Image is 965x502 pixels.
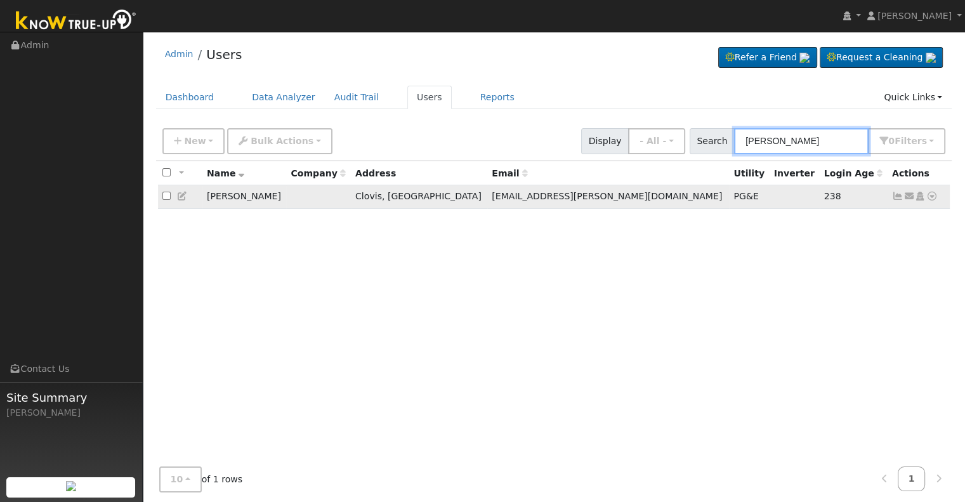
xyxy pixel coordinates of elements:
button: Bulk Actions [227,128,332,154]
span: Display [581,128,629,154]
a: Request a Cleaning [820,47,943,69]
a: Reports [471,86,524,109]
span: [EMAIL_ADDRESS][PERSON_NAME][DOMAIN_NAME] [492,191,722,201]
span: PG&E [733,191,758,201]
span: Name [207,168,244,178]
span: 10 [171,474,183,484]
button: 0Filters [868,128,945,154]
a: Data Analyzer [242,86,325,109]
span: New [184,136,206,146]
a: Users [407,86,452,109]
div: Actions [892,167,945,180]
img: retrieve [799,53,810,63]
a: 1 [898,466,926,491]
a: bparker@quiring.com [903,190,915,203]
div: Utility [733,167,765,180]
img: retrieve [66,481,76,491]
button: 10 [159,466,202,492]
a: Edit User [177,191,188,201]
a: Audit Trail [325,86,388,109]
div: Inverter [774,167,815,180]
span: Filter [895,136,927,146]
a: Users [206,47,242,62]
span: of 1 rows [159,466,243,492]
a: Show Graph [892,191,903,201]
input: Search [734,128,869,154]
div: [PERSON_NAME] [6,406,136,419]
button: New [162,128,225,154]
div: Address [355,167,483,180]
button: - All - [628,128,685,154]
a: Admin [165,49,194,59]
span: 01/27/2025 3:59:29 PM [824,191,841,201]
a: Refer a Friend [718,47,817,69]
a: Quick Links [874,86,952,109]
span: Email [492,168,527,178]
td: [PERSON_NAME] [202,185,286,209]
span: Site Summary [6,389,136,406]
span: Company name [291,168,345,178]
a: Dashboard [156,86,224,109]
td: Clovis, [GEOGRAPHIC_DATA] [351,185,487,209]
span: Search [690,128,735,154]
a: Other actions [926,190,938,203]
span: s [921,136,926,146]
span: Bulk Actions [251,136,313,146]
span: Days since last login [824,168,883,178]
img: retrieve [926,53,936,63]
a: Login As [914,191,926,201]
span: [PERSON_NAME] [877,11,952,21]
img: Know True-Up [10,7,143,36]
